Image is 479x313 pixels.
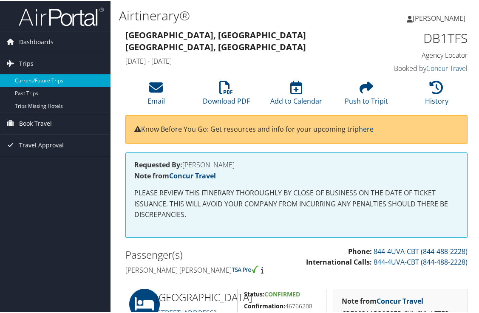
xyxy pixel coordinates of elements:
[19,6,104,25] img: airportal-logo.png
[391,49,468,59] h4: Agency Locator
[391,28,468,46] h1: DB1TFS
[345,84,388,104] a: Push to Tripit
[232,264,259,272] img: tsa-precheck.png
[203,84,250,104] a: Download PDF
[264,289,300,297] span: Confirmed
[348,245,372,255] strong: Phone:
[134,123,459,134] p: Know Before You Go: Get resources and info for your upcoming trip
[374,256,468,265] a: 844-4UVA-CBT (844-488-2228)
[426,62,468,72] a: Concur Travel
[407,4,474,30] a: [PERSON_NAME]
[244,301,285,309] strong: Confirmation:
[391,62,468,72] h4: Booked by
[169,170,216,179] a: Concur Travel
[359,123,374,133] a: here
[425,84,448,104] a: History
[134,160,459,167] h4: [PERSON_NAME]
[342,295,423,305] strong: Note from
[155,289,231,303] h2: [GEOGRAPHIC_DATA]
[413,12,465,22] span: [PERSON_NAME]
[271,84,323,104] a: Add to Calendar
[244,289,264,297] strong: Status:
[125,246,290,261] h2: Passenger(s)
[19,133,64,155] span: Travel Approval
[374,245,468,255] a: 844-4UVA-CBT (844-488-2228)
[119,6,356,23] h1: Airtinerary®
[306,256,372,265] strong: International Calls:
[125,55,379,65] h4: [DATE] - [DATE]
[19,30,54,51] span: Dashboards
[244,301,320,309] h5: 46766208
[19,52,34,73] span: Trips
[147,84,165,104] a: Email
[125,264,290,274] h4: [PERSON_NAME] [PERSON_NAME]
[125,28,306,51] strong: [GEOGRAPHIC_DATA], [GEOGRAPHIC_DATA] [GEOGRAPHIC_DATA], [GEOGRAPHIC_DATA]
[19,112,52,133] span: Book Travel
[134,170,216,179] strong: Note from
[134,159,182,168] strong: Requested By:
[377,295,423,305] a: Concur Travel
[134,186,459,219] p: PLEASE REVIEW THIS ITINERARY THOROUGHLY BY CLOSE OF BUSINESS ON THE DATE OF TICKET ISSUANCE. THIS...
